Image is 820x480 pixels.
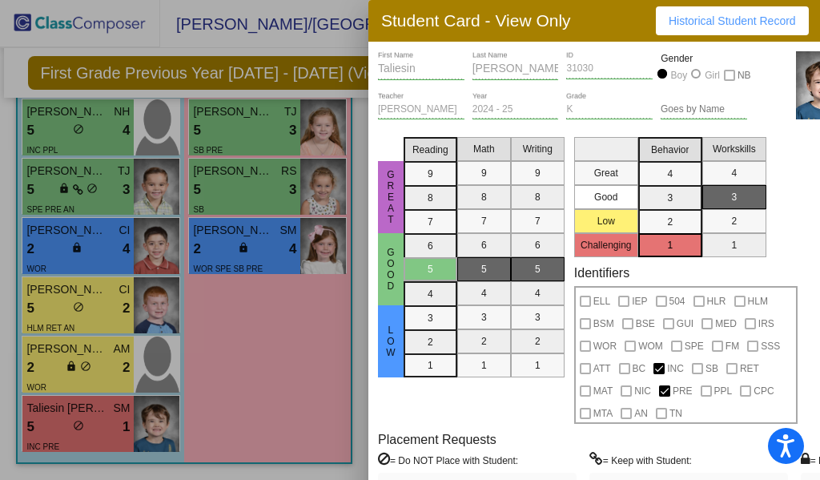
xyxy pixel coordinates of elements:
[738,66,751,85] span: NB
[677,314,693,333] span: GUI
[669,404,682,423] span: TN
[740,359,759,378] span: RET
[704,68,720,83] div: Girl
[705,359,718,378] span: SB
[378,452,518,468] label: = Do NOT Place with Student:
[566,104,653,115] input: grade
[632,292,647,311] span: IEP
[384,169,398,225] span: Great
[378,104,464,115] input: teacher
[754,381,774,401] span: CPC
[384,247,398,292] span: Good
[636,314,655,333] span: BSE
[669,14,796,27] span: Historical Student Record
[593,337,617,356] span: WOR
[661,51,747,66] mat-label: Gender
[656,6,809,35] button: Historical Student Record
[761,337,780,356] span: SSS
[685,337,704,356] span: SPE
[634,404,648,423] span: AN
[593,292,610,311] span: ELL
[667,359,684,378] span: INC
[669,292,685,311] span: 504
[593,404,613,423] span: MTA
[748,292,768,311] span: HLM
[714,381,733,401] span: PPL
[593,359,611,378] span: ATT
[633,359,646,378] span: BC
[472,104,559,115] input: year
[673,381,693,401] span: PRE
[593,381,613,401] span: MAT
[566,63,653,75] input: Enter ID
[574,265,629,280] label: Identifiers
[638,337,663,356] span: WOM
[726,337,739,356] span: FM
[589,452,692,468] label: = Keep with Student:
[670,68,688,83] div: Boy
[707,292,726,311] span: HLR
[758,314,774,333] span: IRS
[634,381,651,401] span: NIC
[593,314,614,333] span: BSM
[381,10,571,30] h3: Student Card - View Only
[661,104,747,115] input: goes by name
[715,314,737,333] span: MED
[384,325,398,358] span: Low
[378,432,496,447] label: Placement Requests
